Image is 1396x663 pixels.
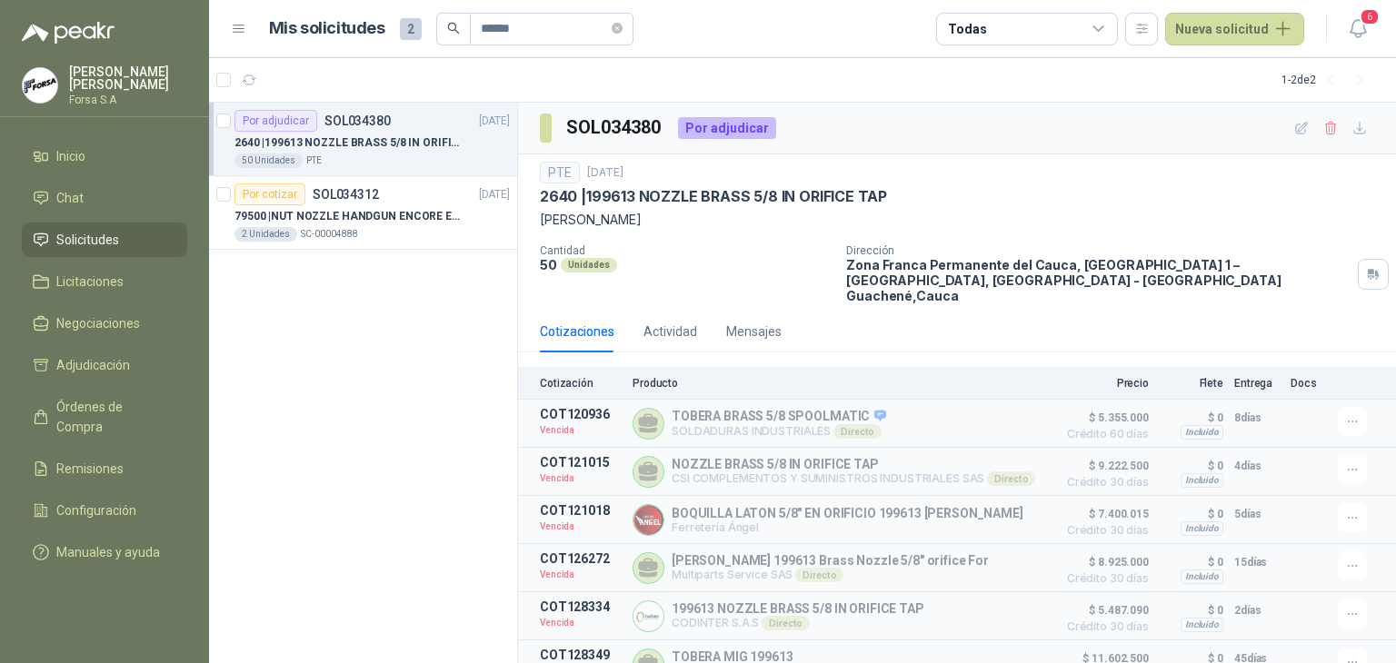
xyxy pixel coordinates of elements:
[56,397,170,437] span: Órdenes de Compra
[209,176,517,250] a: Por cotizarSOL034312[DATE] 79500 |NUT NOZZLE HANDGUN ENCORE EP01 -N2 UnidadesSC-00004888
[678,117,776,139] div: Por adjudicar
[833,424,882,439] div: Directo
[1341,13,1374,45] button: 6
[1058,525,1149,536] span: Crédito 30 días
[540,599,622,614] p: COT128334
[479,186,510,203] p: [DATE]
[672,568,989,582] p: Multiparts Service SAS
[1234,503,1280,525] p: 5 días
[672,553,989,568] p: [PERSON_NAME] 199613 Brass Nozzle 5/8" orifice For
[643,322,697,341] div: Actividad
[540,257,557,272] p: 50
[234,183,305,205] div: Por cotizar
[1058,621,1149,632] span: Crédito 30 días
[1181,425,1223,440] div: Incluido
[1181,521,1223,536] div: Incluido
[1291,377,1327,390] p: Docs
[1058,477,1149,488] span: Crédito 30 días
[1234,455,1280,477] p: 4 días
[672,616,924,630] p: CODINTER S.A.S
[672,520,1023,534] p: Ferretería Ángel
[540,551,622,566] p: COT126272
[633,505,663,535] img: Company Logo
[540,470,622,488] p: Vencida
[1160,599,1223,621] p: $ 0
[795,568,843,582] div: Directo
[1058,503,1149,525] span: $ 7.400.015
[234,134,461,152] p: 2640 | 199613 NOZZLE BRASS 5/8 IN ORIFICE TAP
[672,409,886,425] p: TOBERA BRASS 5/8 SPOOLMATIC
[540,614,622,632] p: Vencida
[1058,599,1149,621] span: $ 5.487.090
[56,146,85,166] span: Inicio
[22,139,187,173] a: Inicio
[209,103,517,176] a: Por adjudicarSOL034380[DATE] 2640 |199613 NOZZLE BRASS 5/8 IN ORIFICE TAP50 UnidadesPTE
[22,181,187,215] a: Chat
[762,616,810,630] div: Directo
[1160,503,1223,525] p: $ 0
[23,68,57,103] img: Company Logo
[1181,618,1223,632] div: Incluido
[447,22,460,35] span: search
[540,648,622,662] p: COT128349
[1181,569,1223,584] div: Incluido
[56,313,140,333] span: Negociaciones
[587,164,623,182] p: [DATE]
[726,322,782,341] div: Mensajes
[540,518,622,536] p: Vencida
[846,257,1351,303] p: Zona Franca Permanente del Cauca, [GEOGRAPHIC_DATA] 1 – [GEOGRAPHIC_DATA], [GEOGRAPHIC_DATA] - [G...
[540,407,622,421] p: COT120936
[306,153,322,168] p: PTE
[612,23,623,34] span: close-circle
[269,15,385,42] h1: Mis solicitudes
[1160,377,1223,390] p: Flete
[1234,599,1280,621] p: 2 días
[22,535,187,569] a: Manuales y ayuda
[633,377,1047,390] p: Producto
[56,355,130,375] span: Adjudicación
[1234,377,1280,390] p: Entrega
[56,459,124,479] span: Remisiones
[948,19,986,39] div: Todas
[22,264,187,299] a: Licitaciones
[1160,407,1223,429] p: $ 0
[56,500,136,520] span: Configuración
[234,110,317,132] div: Por adjudicar
[22,493,187,528] a: Configuración
[672,424,886,439] p: SOLDADURAS INDUSTRIALES
[540,566,622,584] p: Vencida
[566,114,663,142] h3: SOL034380
[540,187,887,206] p: 2640 | 199613 NOZZLE BRASS 5/8 IN ORIFICE TAP
[22,390,187,444] a: Órdenes de Compra
[69,94,187,105] p: Forsa S.A
[672,601,924,616] p: 199613 NOZZLE BRASS 5/8 IN ORIFICE TAP
[234,153,303,168] div: 50 Unidades
[1058,455,1149,477] span: $ 9.222.500
[540,244,832,257] p: Cantidad
[540,503,622,518] p: COT121018
[22,306,187,341] a: Negociaciones
[234,208,461,225] p: 79500 | NUT NOZZLE HANDGUN ENCORE EP01 -N
[540,162,580,183] div: PTE
[1181,473,1223,488] div: Incluido
[22,348,187,382] a: Adjudicación
[540,421,622,440] p: Vencida
[56,188,84,208] span: Chat
[22,22,115,44] img: Logo peakr
[56,272,124,292] span: Licitaciones
[1058,429,1149,440] span: Crédito 60 días
[1234,551,1280,573] p: 15 días
[1281,65,1374,94] div: 1 - 2 de 2
[672,457,1035,471] p: NOZZLE BRASS 5/8 IN ORIFICE TAP
[846,244,1351,257] p: Dirección
[400,18,422,40] span: 2
[1165,13,1304,45] button: Nueva solicitud
[672,506,1023,520] p: BOQUILLA LATON 5/8" EN ORIFICIO 199613 [PERSON_NAME]
[1360,8,1380,25] span: 6
[1058,551,1149,573] span: $ 8.925.000
[313,188,379,201] p: SOL034312
[540,210,1374,230] p: [PERSON_NAME]
[987,471,1035,486] div: Directo
[234,227,297,242] div: 2 Unidades
[561,258,617,272] div: Unidades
